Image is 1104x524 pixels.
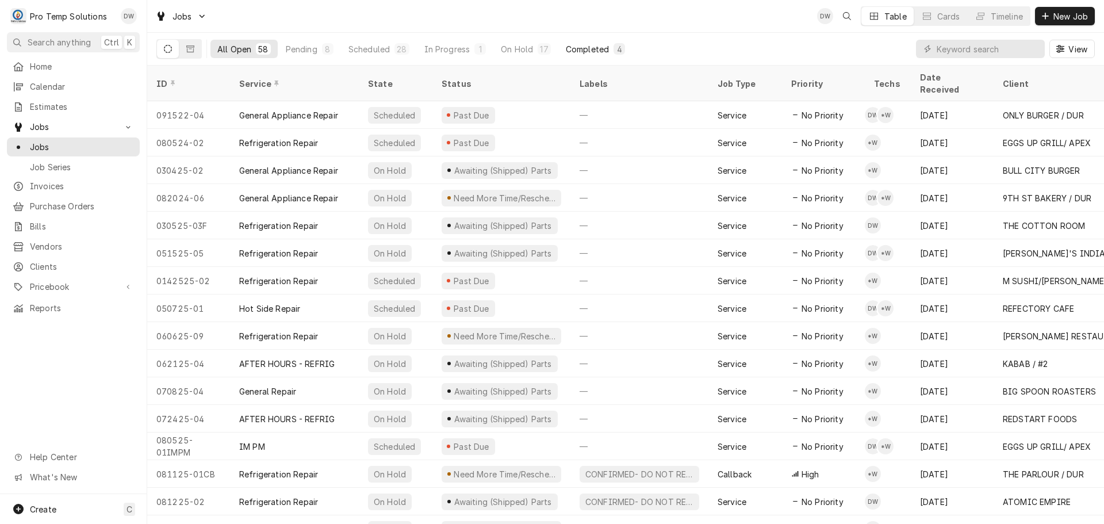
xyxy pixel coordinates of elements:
[802,358,844,370] span: No Priority
[239,247,318,259] div: Refrigeration Repair
[802,413,844,425] span: No Priority
[718,303,746,315] div: Service
[30,141,134,153] span: Jobs
[616,43,623,55] div: 4
[453,109,491,121] div: Past Due
[7,197,140,216] a: Purchase Orders
[147,350,230,377] div: 062125-04
[865,135,881,151] div: *Kevin Williams's Avatar
[30,180,134,192] span: Invoices
[718,496,746,508] div: Service
[239,330,318,342] div: Refrigeration Repair
[239,496,318,508] div: Refrigeration Repair
[373,303,416,315] div: Scheduled
[791,78,853,90] div: Priority
[1035,7,1095,25] button: New Job
[570,322,708,350] div: —
[570,239,708,267] div: —
[584,468,695,480] div: CONFIRMED- DO NOT RESCHEDULE
[1003,109,1084,121] div: ONLY BURGER / DUR
[453,496,553,508] div: Awaiting (Shipped) Parts
[373,109,416,121] div: Scheduled
[877,107,894,123] div: *Kevin Williams's Avatar
[865,355,881,372] div: *Kevin Williams's Avatar
[865,245,881,261] div: Dakota Williams's Avatar
[802,385,844,397] span: No Priority
[911,212,994,239] div: [DATE]
[920,71,982,95] div: Date Received
[239,192,338,204] div: General Appliance Repair
[911,405,994,433] div: [DATE]
[348,43,390,55] div: Scheduled
[1003,413,1077,425] div: REDSTART FOODS
[865,107,881,123] div: DW
[373,385,407,397] div: On Hold
[802,247,844,259] span: No Priority
[865,411,881,427] div: *Kevin Williams's Avatar
[1003,468,1084,480] div: THE PARLOUR / DUR
[453,385,553,397] div: Awaiting (Shipped) Parts
[884,10,907,22] div: Table
[802,109,844,121] span: No Priority
[373,441,416,453] div: Scheduled
[570,377,708,405] div: —
[30,504,56,514] span: Create
[453,137,491,149] div: Past Due
[911,460,994,488] div: [DATE]
[104,36,119,48] span: Ctrl
[453,275,491,287] div: Past Due
[865,162,881,178] div: *Kevin Williams's Avatar
[147,460,230,488] div: 081125-01CB
[865,300,881,316] div: Dakota Williams's Avatar
[239,468,318,480] div: Refrigeration Repair
[7,277,140,296] a: Go to Pricebook
[911,267,994,294] div: [DATE]
[865,438,881,454] div: DW
[718,441,746,453] div: Service
[718,358,746,370] div: Service
[239,165,338,177] div: General Appliance Repair
[570,350,708,377] div: —
[865,217,881,234] div: Dakota Williams's Avatar
[373,358,407,370] div: On Hold
[570,184,708,212] div: —
[865,217,881,234] div: DW
[30,451,133,463] span: Help Center
[151,7,212,26] a: Go to Jobs
[802,220,844,232] span: No Priority
[30,261,134,273] span: Clients
[911,322,994,350] div: [DATE]
[802,137,844,149] span: No Priority
[373,220,407,232] div: On Hold
[911,350,994,377] div: [DATE]
[570,212,708,239] div: —
[172,10,192,22] span: Jobs
[911,101,994,129] div: [DATE]
[718,385,746,397] div: Service
[802,192,844,204] span: No Priority
[877,190,894,206] div: *Kevin Williams's Avatar
[30,302,134,314] span: Reports
[802,165,844,177] span: No Priority
[373,468,407,480] div: On Hold
[147,129,230,156] div: 080524-02
[7,158,140,177] a: Job Series
[7,468,140,487] a: Go to What's New
[30,60,134,72] span: Home
[286,43,317,55] div: Pending
[373,137,416,149] div: Scheduled
[453,413,553,425] div: Awaiting (Shipped) Parts
[7,137,140,156] a: Jobs
[30,161,134,173] span: Job Series
[1003,496,1071,508] div: ATOMIC EMPIRE
[718,78,773,90] div: Job Type
[453,441,491,453] div: Past Due
[28,36,91,48] span: Search anything
[911,156,994,184] div: [DATE]
[911,488,994,515] div: [DATE]
[147,156,230,184] div: 030425-02
[239,78,347,90] div: Service
[718,468,752,480] div: Callback
[7,447,140,466] a: Go to Help Center
[1003,385,1096,397] div: BIG SPOON ROASTERS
